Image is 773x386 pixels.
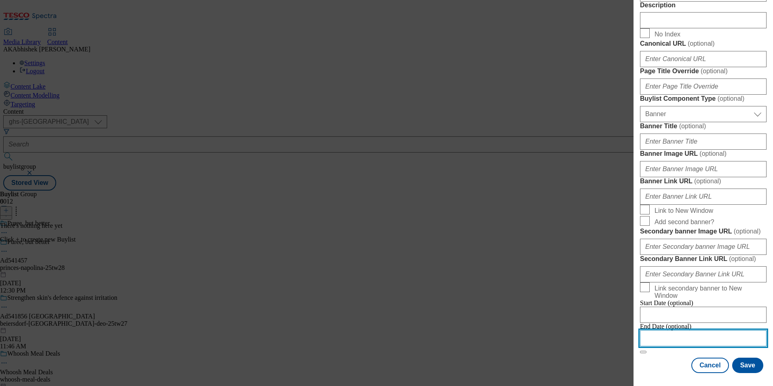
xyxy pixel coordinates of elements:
[655,207,713,214] span: Link to New Window
[679,123,706,129] span: ( optional )
[655,31,680,38] span: No Index
[640,67,767,75] label: Page Title Override
[655,285,763,299] span: Link secondary banner to New Window
[640,122,767,130] label: Banner Title
[640,227,767,235] label: Secondary banner Image URL
[655,218,714,226] span: Add second banner?
[640,2,767,9] label: Description
[732,358,763,373] button: Save
[640,161,767,177] input: Enter Banner Image URL
[640,78,767,95] input: Enter Page Title Override
[688,40,715,47] span: ( optional )
[640,323,691,330] span: End Date (optional)
[694,178,721,185] span: ( optional )
[640,189,767,205] input: Enter Banner Link URL
[640,177,767,185] label: Banner Link URL
[640,95,767,103] label: Buylist Component Type
[640,134,767,150] input: Enter Banner Title
[734,228,761,235] span: ( optional )
[640,255,767,263] label: Secondary Banner Link URL
[640,239,767,255] input: Enter Secondary banner Image URL
[640,307,767,323] input: Enter Date
[640,266,767,282] input: Enter Secondary Banner Link URL
[701,68,728,74] span: ( optional )
[699,150,727,157] span: ( optional )
[640,330,767,346] input: Enter Date
[640,150,767,158] label: Banner Image URL
[640,299,693,306] span: Start Date (optional)
[729,255,756,262] span: ( optional )
[640,51,767,67] input: Enter Canonical URL
[640,12,767,28] input: Enter Description
[718,95,745,102] span: ( optional )
[691,358,729,373] button: Cancel
[640,40,767,48] label: Canonical URL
